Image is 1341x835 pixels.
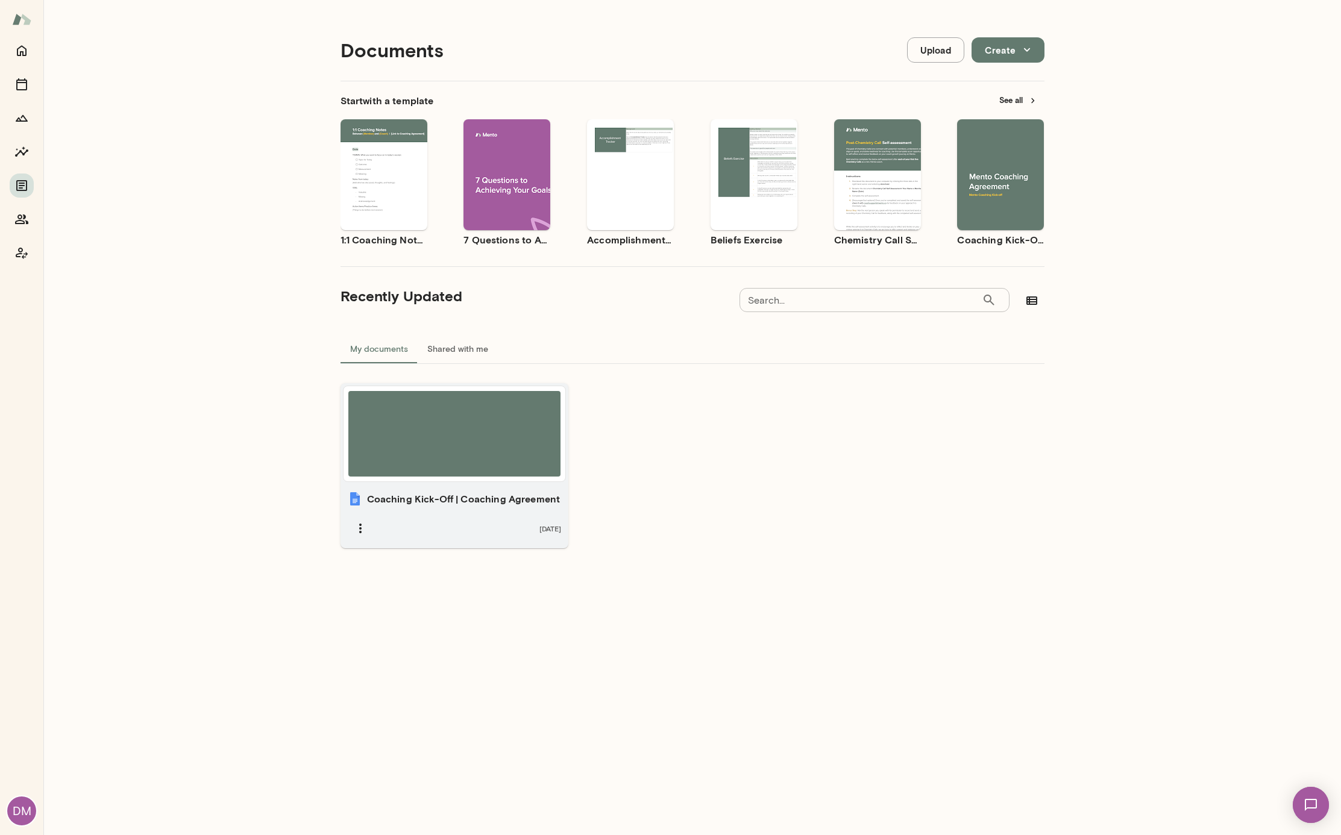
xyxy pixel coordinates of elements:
[992,91,1044,110] button: See all
[7,796,36,825] div: DM
[463,233,550,247] h6: 7 Questions to Achieving Your Goals
[10,140,34,164] button: Insights
[10,39,34,63] button: Home
[341,334,418,363] button: My documents
[341,334,1044,363] div: documents tabs
[348,492,362,506] img: Coaching Kick-Off | Coaching Agreement
[957,233,1044,247] h6: Coaching Kick-Off | Coaching Agreement
[341,39,444,61] h4: Documents
[10,207,34,231] button: Members
[341,286,462,305] h5: Recently Updated
[418,334,498,363] button: Shared with me
[367,492,561,506] h6: Coaching Kick-Off | Coaching Agreement
[711,233,797,247] h6: Beliefs Exercise
[10,106,34,130] button: Growth Plan
[10,72,34,96] button: Sessions
[972,37,1044,63] button: Create
[539,524,561,533] span: [DATE]
[341,233,427,247] h6: 1:1 Coaching Notes
[907,37,964,63] button: Upload
[10,241,34,265] button: Coach app
[587,233,674,247] h6: Accomplishment Tracker
[10,174,34,198] button: Documents
[12,8,31,31] img: Mento
[341,93,434,108] h6: Start with a template
[834,233,921,247] h6: Chemistry Call Self-Assessment [Coaches only]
